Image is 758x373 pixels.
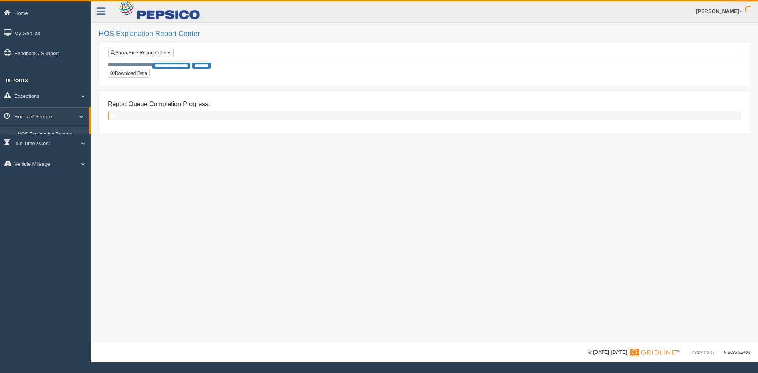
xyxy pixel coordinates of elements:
a: Show/Hide Report Options [108,49,174,57]
a: Privacy Policy [690,350,714,354]
a: HOS Explanation Reports [14,127,89,142]
button: Download Data [108,69,150,78]
h4: Report Queue Completion Progress: [108,101,741,108]
span: v. 2025.5.2403 [724,350,750,354]
div: © [DATE]-[DATE] - ™ [588,348,750,356]
h2: HOS Explanation Report Center [99,30,750,38]
img: Gridline [630,349,675,356]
